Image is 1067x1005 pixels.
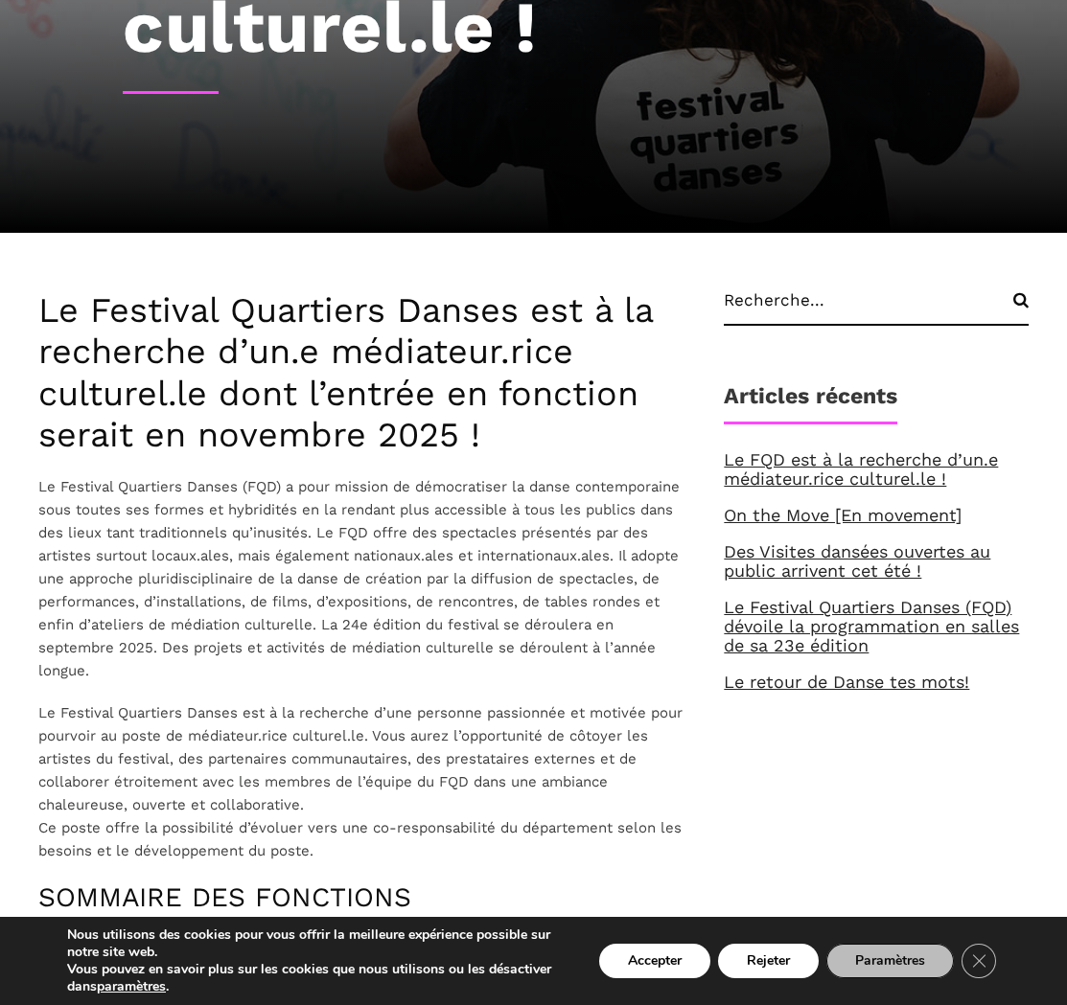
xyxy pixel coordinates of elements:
a: Le retour de Danse tes mots! [724,672,969,692]
a: Le Festival Quartiers Danses (FQD) dévoile la programmation en salles de sa 23e édition [724,597,1019,655]
p: Le Festival Quartiers Danses est à la recherche d’une personne passionnée et motivée pour pourvoi... [38,701,685,862]
p: Nous utilisons des cookies pour vous offrir la meilleure expérience possible sur notre site web. [67,926,564,961]
h4: SOMMAIRE DES FONCTIONS [38,881,685,914]
p: Vous pouvez en savoir plus sur les cookies que nous utilisons ou les désactiver dans . [67,961,564,995]
button: paramètres [97,978,166,995]
a: Le FQD est à la recherche d’un.e médiateur.rice culturel.le ! [724,449,998,489]
h1: Articles récents [724,383,897,424]
p: Le Festival Quartiers Danses (FQD) a pour mission de démocratiser la danse contemporaine sous tou... [38,475,685,682]
button: Paramètres [826,944,954,978]
button: Close GDPR Cookie Banner [962,944,996,978]
h3: Le Festival Quartiers Danses est à la recherche d’un.e médiateur.rice culturel.le dont l’entrée e... [38,290,685,456]
button: Rejeter [718,944,819,978]
button: Accepter [599,944,710,978]
a: Des Visites dansées ouvertes au public arrivent cet été ! [724,541,990,581]
a: On the Move [En movement] [724,505,962,525]
input: Recherche... [724,290,1029,326]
